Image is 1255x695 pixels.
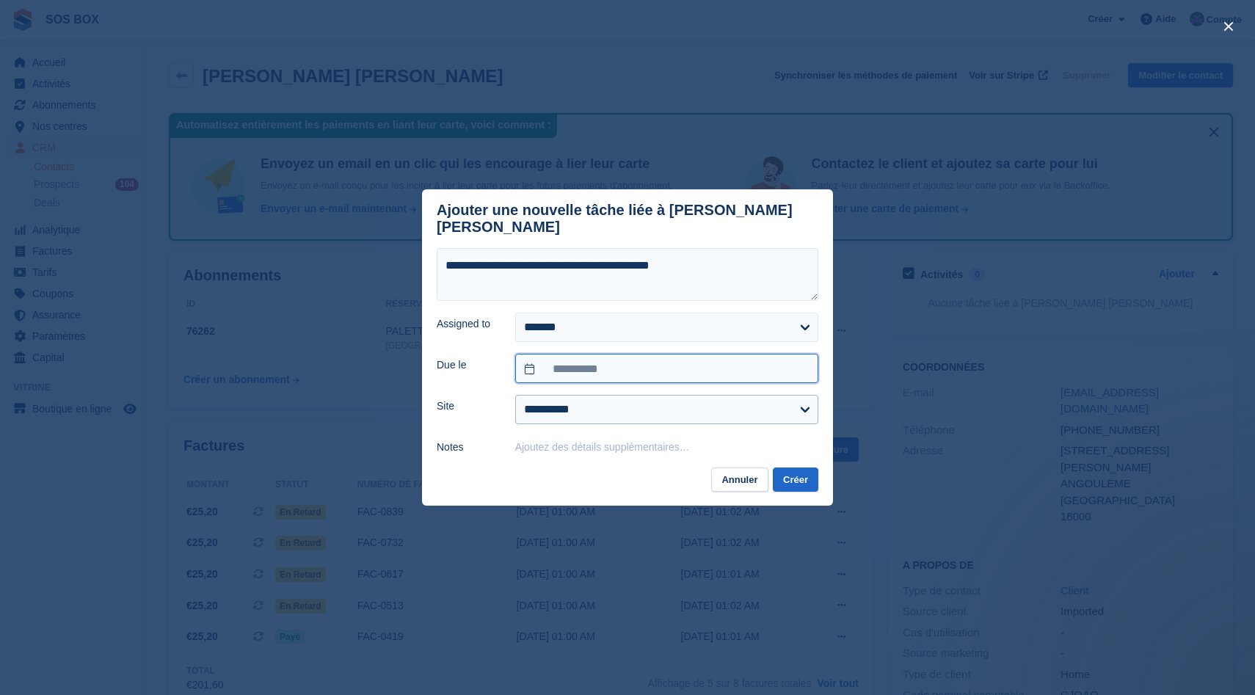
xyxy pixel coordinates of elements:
div: Ajouter une nouvelle tâche liée à [PERSON_NAME] [PERSON_NAME] [437,202,818,236]
label: Site [437,399,498,414]
button: Créer [773,467,818,492]
label: Due le [437,357,498,373]
label: Assigned to [437,316,498,332]
label: Notes [437,440,498,455]
button: Annuler [711,467,768,492]
button: Ajoutez des détails supplémentaires… [515,441,690,453]
button: close [1217,15,1240,38]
